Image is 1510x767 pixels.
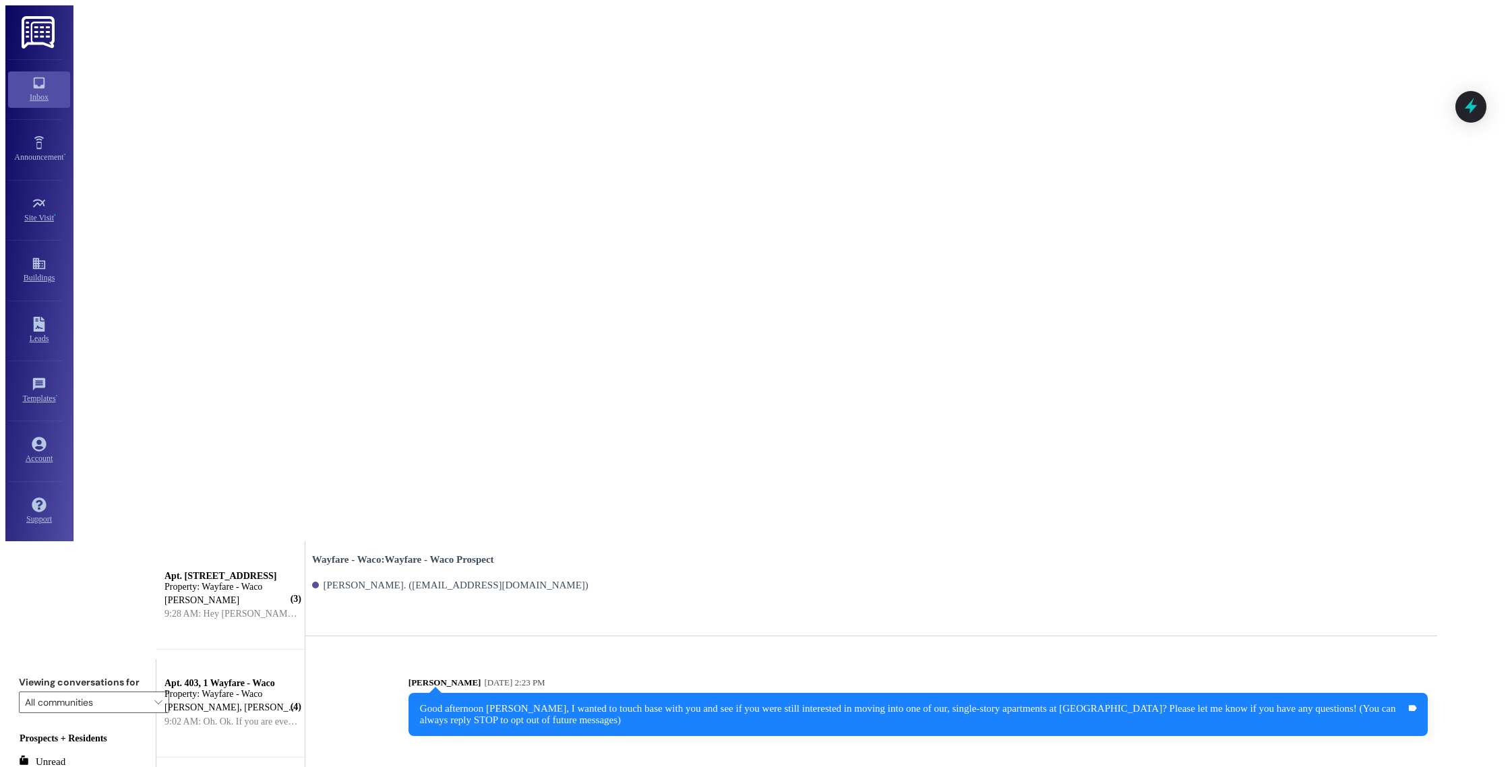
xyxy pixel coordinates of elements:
[409,677,1428,693] div: [PERSON_NAME]
[164,702,244,712] span: [PERSON_NAME]
[312,554,494,565] b: Wayfare - Waco: Wayfare - Waco Prospect
[2,150,76,164] div: Announcement
[312,580,588,591] div: [PERSON_NAME]. ([EMAIL_ADDRESS][DOMAIN_NAME])
[164,582,298,592] div: Property: Wayfare - Waco
[2,512,76,526] div: Support
[22,16,57,49] img: ResiDesk Logo
[164,678,298,689] div: Apt. 403, 1 Wayfare - Waco
[2,271,76,284] div: Buildings
[2,332,76,345] div: Leads
[420,703,1406,726] div: Good afternoon [PERSON_NAME], I wanted to touch base with you and see if you were still intereste...
[481,677,545,688] div: [DATE] 2:23 PM
[25,692,148,713] input: All communities
[164,595,239,605] span: [PERSON_NAME]
[5,733,156,744] div: Prospects + Residents
[8,373,70,409] a: Templates •
[164,716,641,727] div: 9:02 AM: Oh. Ok. If you are ever in need of one depending on what the criteria is, my husband is ...
[8,493,70,530] a: Support
[2,90,76,104] div: Inbox
[2,452,76,465] div: Account
[244,702,319,712] span: [PERSON_NAME]
[8,313,70,349] a: Leads
[64,150,66,160] span: •
[56,392,58,401] span: •
[154,697,162,708] i: 
[2,392,76,405] div: Templates
[8,71,70,108] a: Inbox
[8,433,70,469] a: Account
[164,571,298,582] div: Apt. [STREET_ADDRESS]
[2,211,76,224] div: Site Visit
[8,192,70,228] a: Site Visit •
[19,673,169,692] label: Viewing conversations for
[164,689,298,700] div: Property: Wayfare - Waco
[8,252,70,288] a: Buildings
[54,211,56,220] span: •
[164,609,534,619] div: 9:28 AM: Hey [PERSON_NAME], we have some mail that was dropped off at the office for you!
